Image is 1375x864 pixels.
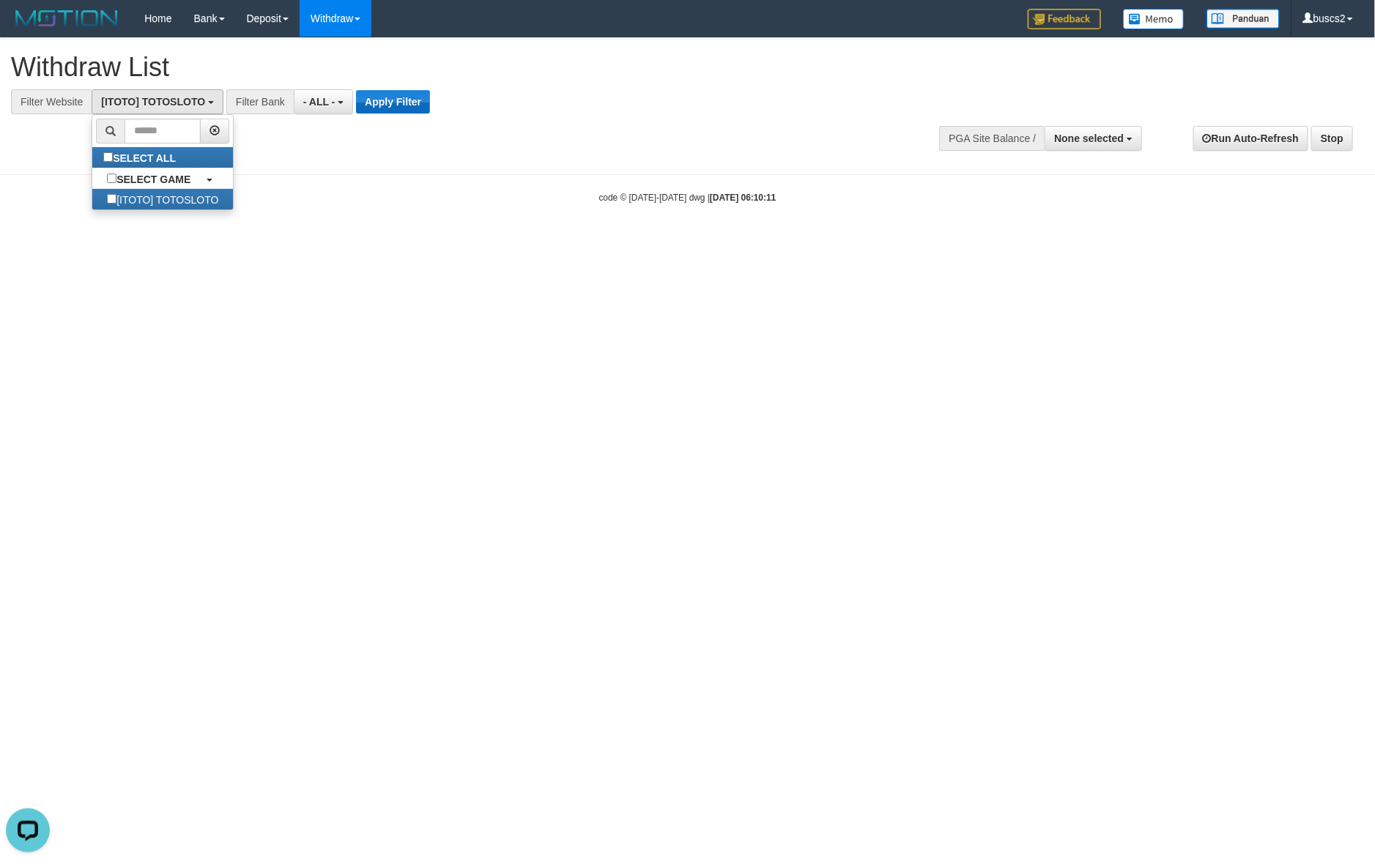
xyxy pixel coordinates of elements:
[92,189,233,209] label: [ITOTO] TOTOSLOTO
[116,174,190,185] b: SELECT GAME
[92,89,223,114] button: [ITOTO] TOTOSLOTO
[1054,133,1124,144] span: None selected
[1123,9,1185,29] img: Button%20Memo.svg
[303,96,336,108] span: - ALL -
[103,152,113,162] input: SELECT ALL
[92,168,233,189] a: SELECT GAME
[107,174,116,183] input: SELECT GAME
[939,126,1045,151] div: PGA Site Balance /
[356,90,430,113] button: Apply Filter
[1311,126,1353,151] a: Stop
[226,89,294,114] div: Filter Bank
[599,193,777,203] small: code © [DATE]-[DATE] dwg |
[1207,9,1280,29] img: panduan.png
[92,147,190,168] label: SELECT ALL
[1045,126,1142,151] button: None selected
[1193,126,1308,151] a: Run Auto-Refresh
[11,89,92,114] div: Filter Website
[294,89,353,114] button: - ALL -
[101,96,205,108] span: [ITOTO] TOTOSLOTO
[1028,9,1101,29] img: Feedback.jpg
[107,194,116,204] input: [ITOTO] TOTOSLOTO
[11,53,902,82] h1: Withdraw List
[6,6,50,50] button: Open LiveChat chat widget
[710,193,776,203] strong: [DATE] 06:10:11
[11,7,122,29] img: MOTION_logo.png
